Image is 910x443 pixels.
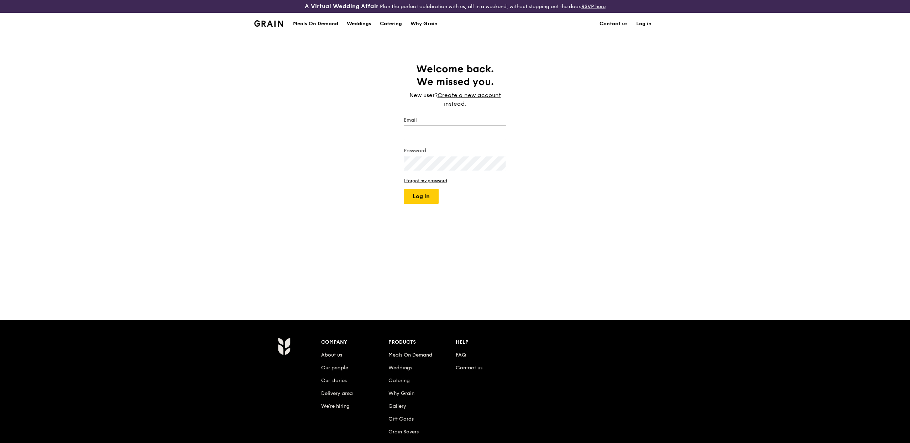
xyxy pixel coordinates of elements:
a: Create a new account [438,91,501,100]
span: New user? [409,92,438,99]
a: We’re hiring [321,403,350,409]
a: Contact us [595,13,632,35]
button: Log in [404,189,439,204]
div: Meals On Demand [293,13,338,35]
div: Plan the perfect celebration with us, all in a weekend, without stepping out the door. [250,3,660,10]
a: Our people [321,365,348,371]
a: Contact us [456,365,482,371]
a: Grain Savers [388,429,419,435]
a: Meals On Demand [388,352,432,358]
a: Catering [388,378,410,384]
a: Why Grain [388,390,414,396]
a: Our stories [321,378,347,384]
div: Catering [380,13,402,35]
div: Weddings [347,13,371,35]
a: Delivery area [321,390,353,396]
a: RSVP here [581,4,606,10]
div: Help [456,337,523,347]
div: Company [321,337,388,347]
div: Products [388,337,456,347]
span: instead. [444,100,466,107]
div: Why Grain [410,13,438,35]
label: Email [404,117,506,124]
a: About us [321,352,342,358]
img: Grain [254,20,283,27]
a: Catering [376,13,406,35]
a: Gift Cards [388,416,414,422]
a: FAQ [456,352,466,358]
a: I forgot my password [404,178,506,183]
label: Password [404,147,506,154]
a: Weddings [388,365,412,371]
a: Why Grain [406,13,442,35]
a: Log in [632,13,656,35]
a: GrainGrain [254,12,283,34]
h3: A Virtual Wedding Affair [305,3,378,10]
a: Gallery [388,403,406,409]
a: Weddings [342,13,376,35]
h1: Welcome back. We missed you. [404,63,506,88]
img: Grain [278,337,290,355]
